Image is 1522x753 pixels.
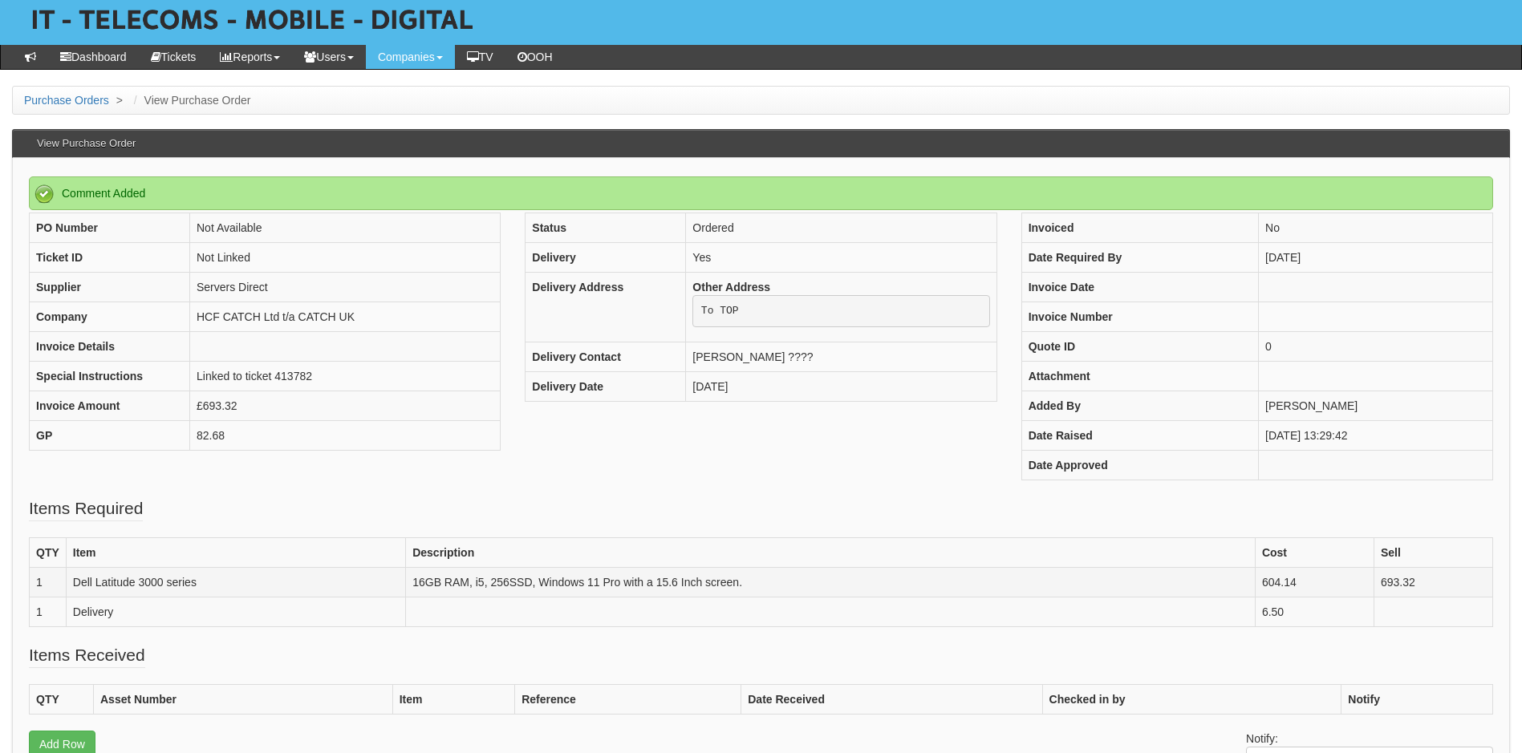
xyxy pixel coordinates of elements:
td: 604.14 [1255,568,1374,597]
th: PO Number [30,213,190,243]
td: Delivery [66,597,405,627]
td: [DATE] 13:29:42 [1259,421,1493,451]
legend: Items Received [29,643,145,668]
th: Description [406,538,1256,568]
th: Notify [1341,685,1493,715]
th: Date Raised [1021,421,1258,451]
th: Invoice Amount [30,391,190,421]
td: 0 [1259,332,1493,362]
th: Attachment [1021,362,1258,391]
th: Supplier [30,273,190,302]
td: [PERSON_NAME] ???? [686,342,996,371]
td: Not Available [190,213,501,243]
th: Checked in by [1042,685,1341,715]
th: Date Approved [1021,451,1258,480]
th: Sell [1374,538,1492,568]
td: 1 [30,568,67,597]
th: Special Instructions [30,362,190,391]
a: Companies [366,45,455,69]
td: 693.32 [1374,568,1492,597]
th: Added By [1021,391,1258,421]
h3: View Purchase Order [29,130,144,157]
a: Tickets [139,45,209,69]
td: [DATE] [1259,243,1493,273]
td: 6.50 [1255,597,1374,627]
th: Delivery Address [526,273,686,342]
th: Quote ID [1021,332,1258,362]
a: OOH [505,45,565,69]
b: Other Address [692,281,770,294]
th: Invoice Date [1021,273,1258,302]
td: Ordered [686,213,996,243]
a: Reports [208,45,292,69]
td: 82.68 [190,421,501,451]
a: Users [292,45,366,69]
th: Delivery Date [526,371,686,401]
td: [PERSON_NAME] [1259,391,1493,421]
legend: Items Required [29,496,143,521]
li: View Purchase Order [130,92,251,108]
td: No [1259,213,1493,243]
a: Purchase Orders [24,94,109,107]
th: QTY [30,538,67,568]
td: Not Linked [190,243,501,273]
th: Delivery [526,243,686,273]
th: Date Received [741,685,1042,715]
th: Item [392,685,515,715]
th: Invoice Details [30,332,190,362]
pre: To TOP [692,295,989,327]
td: Yes [686,243,996,273]
th: Status [526,213,686,243]
th: Delivery Contact [526,342,686,371]
td: Servers Direct [190,273,501,302]
th: Ticket ID [30,243,190,273]
td: HCF CATCH Ltd t/a CATCH UK [190,302,501,332]
th: Invoice Number [1021,302,1258,332]
td: Dell Latitude 3000 series [66,568,405,597]
th: Asset Number [94,685,393,715]
th: QTY [30,685,94,715]
td: 16GB RAM, i5, 256SSD, Windows 11 Pro with a 15.6 Inch screen. [406,568,1256,597]
th: Invoiced [1021,213,1258,243]
td: £693.32 [190,391,501,421]
th: GP [30,421,190,451]
td: [DATE] [686,371,996,401]
th: Company [30,302,190,332]
td: Linked to ticket 413782 [190,362,501,391]
a: Dashboard [48,45,139,69]
th: Cost [1255,538,1374,568]
th: Date Required By [1021,243,1258,273]
th: Reference [515,685,741,715]
span: > [112,94,127,107]
div: Comment Added [29,176,1493,210]
a: TV [455,45,505,69]
td: 1 [30,597,67,627]
th: Item [66,538,405,568]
